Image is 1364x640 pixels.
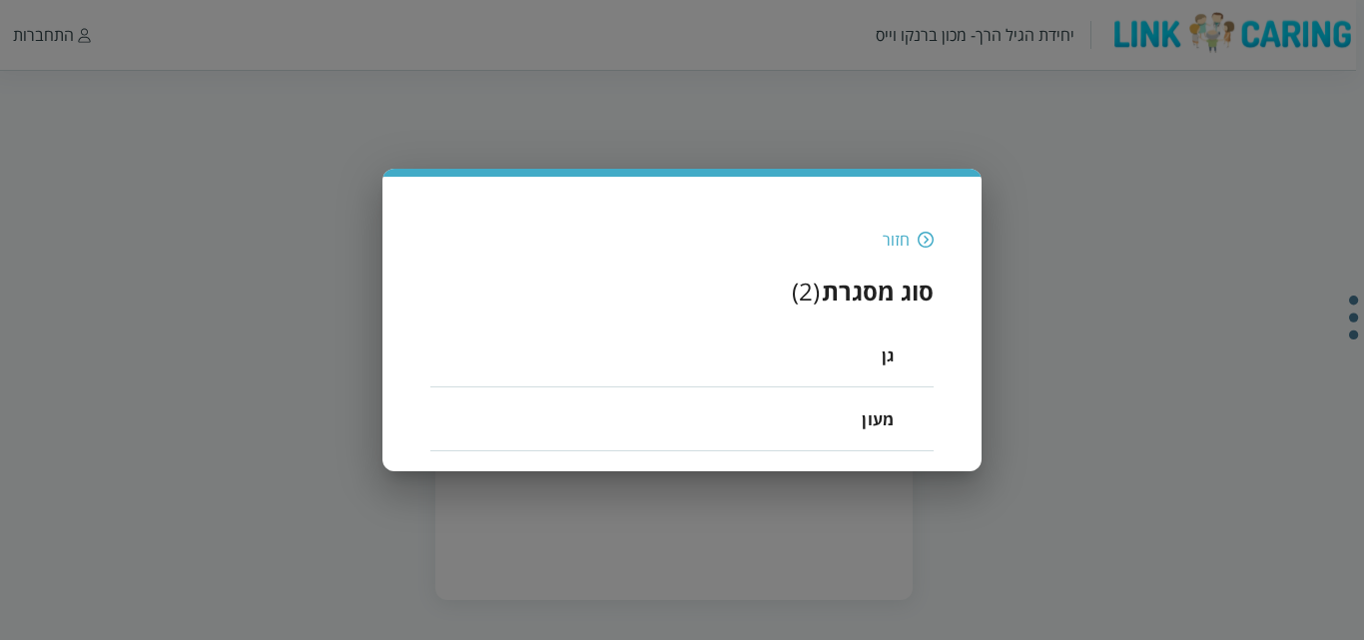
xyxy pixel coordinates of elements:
[883,229,910,251] div: חזור
[862,407,894,431] span: מעון
[882,343,894,367] span: גן
[918,231,934,249] img: חזור
[792,275,820,308] div: ( 2 )
[822,275,934,308] h3: סוג מסגרת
